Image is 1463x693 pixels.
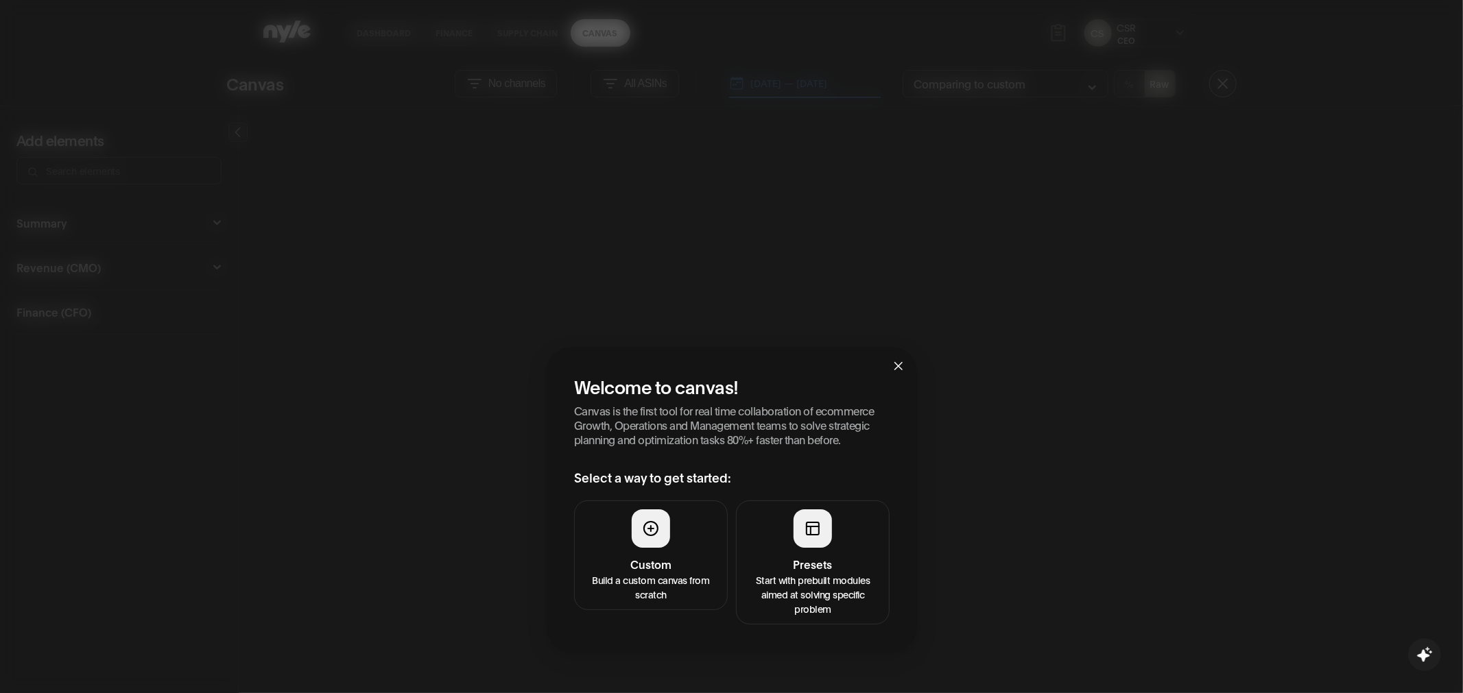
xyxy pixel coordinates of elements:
[745,572,881,616] p: Start with prebuilt modules aimed at solving specific problem
[574,374,890,398] h2: Welcome to canvas!
[574,468,890,487] h3: Select a way to get started:
[736,500,890,624] button: PresetsStart with prebuilt modules aimed at solving specific problem
[574,403,890,446] p: Canvas is the first tool for real time collaboration of ecommerce Growth, Operations and Manageme...
[574,500,728,610] button: CustomBuild a custom canvas from scratch
[583,572,719,601] p: Build a custom canvas from scratch
[893,361,904,372] span: close
[880,347,917,384] button: Close
[745,556,881,572] h4: Presets
[583,556,719,572] h4: Custom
